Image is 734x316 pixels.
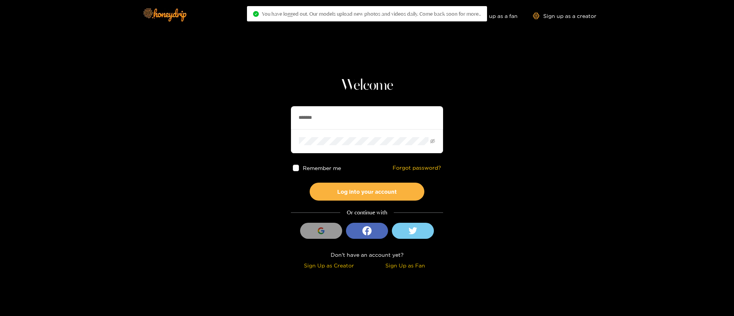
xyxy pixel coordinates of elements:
button: Log into your account [310,183,424,201]
a: Sign up as a fan [465,13,518,19]
h1: Welcome [291,76,443,95]
span: eye-invisible [430,139,435,144]
div: Sign Up as Creator [293,261,365,270]
div: Or continue with [291,208,443,217]
span: Remember me [303,165,341,171]
span: You have logged out. Our models upload new photos and videos daily. Come back soon for more.. [262,11,481,17]
a: Forgot password? [393,165,441,171]
div: Don't have an account yet? [291,250,443,259]
span: check-circle [253,11,259,17]
a: Sign up as a creator [533,13,596,19]
div: Sign Up as Fan [369,261,441,270]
